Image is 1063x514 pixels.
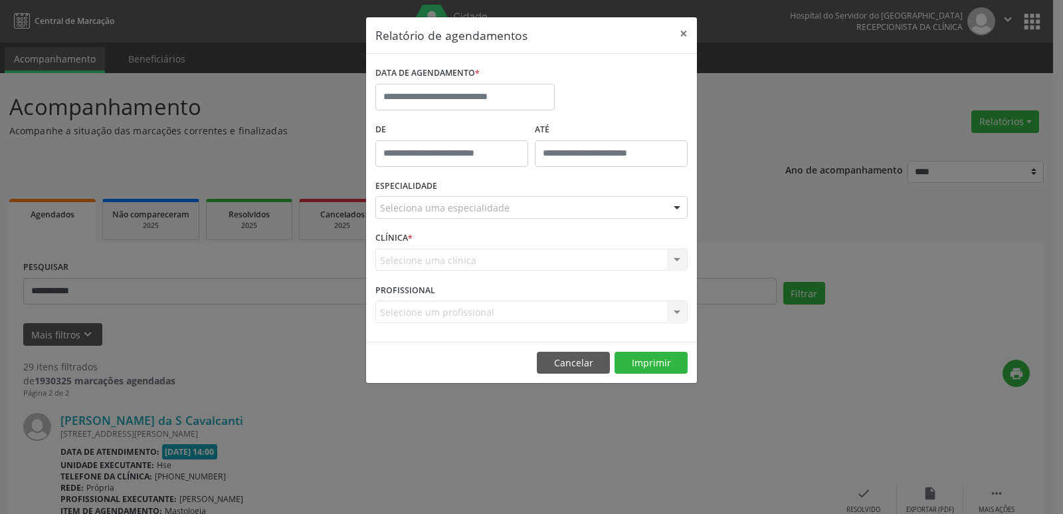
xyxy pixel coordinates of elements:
button: Close [670,17,697,50]
label: CLÍNICA [375,228,413,249]
button: Cancelar [537,352,610,374]
label: PROFISSIONAL [375,280,435,301]
span: Seleciona uma especialidade [380,201,510,215]
label: ESPECIALIDADE [375,176,437,197]
label: ATÉ [535,120,688,140]
button: Imprimir [615,352,688,374]
label: De [375,120,528,140]
h5: Relatório de agendamentos [375,27,528,44]
label: DATA DE AGENDAMENTO [375,63,480,84]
